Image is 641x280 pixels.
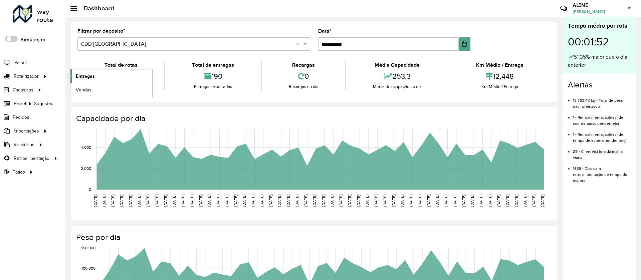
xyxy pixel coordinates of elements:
text: [DATE] [435,195,439,207]
li: 1638 - Dias sem retroalimentação de tempo de espera [573,161,631,184]
text: [DATE] [181,195,185,207]
a: Contato Rápido [557,1,571,16]
div: Recargas no dia [263,83,344,90]
li: 15.763,43 kg - Total de peso não roteirizado [573,92,631,109]
text: [DATE] [461,195,466,207]
text: 150,000 [81,246,95,250]
label: Simulação [20,36,45,44]
span: Entregas [76,73,95,80]
text: [DATE] [146,195,150,207]
label: Filtrar por depósito [77,27,125,35]
text: 100,000 [81,266,95,270]
button: Choose Date [459,37,470,51]
span: Importações [14,127,39,134]
text: [DATE] [488,195,492,207]
text: [DATE] [111,195,115,207]
text: [DATE] [400,195,404,207]
div: Total de rotas [79,61,163,69]
span: Painel [14,59,27,66]
h3: ALINE [573,2,623,8]
label: Data [318,27,332,35]
span: Pedidos [13,114,29,121]
text: 4,000 [81,145,91,150]
text: [DATE] [216,195,220,207]
span: Relatórios [14,141,34,148]
h2: Dashboard [77,5,114,12]
div: Recargas [263,61,344,69]
div: Entregas exportadas [167,83,259,90]
div: 51,35% maior que o dia anterior [568,53,631,69]
text: [DATE] [505,195,509,207]
div: Média de ocupação no dia [348,83,447,90]
text: [DATE] [531,195,536,207]
text: [DATE] [312,195,316,207]
text: [DATE] [242,195,246,207]
h4: Alertas [568,80,631,90]
text: [DATE] [356,195,361,207]
text: [DATE] [523,195,527,207]
text: [DATE] [163,195,168,207]
text: [DATE] [128,195,133,207]
text: [DATE] [514,195,518,207]
text: [DATE] [172,195,176,207]
li: 1 - Retroalimentação(ões) de tempo de espera pendente(s) [573,126,631,144]
div: 12,448 [451,69,549,83]
text: [DATE] [190,195,194,207]
li: 1 - Retroalimentação(ões) de coordenadas pendente(s) [573,109,631,126]
text: [DATE] [286,195,290,207]
h4: Capacidade por dia [76,114,551,123]
text: [DATE] [251,195,255,207]
text: [DATE] [225,195,229,207]
text: 0 [89,187,91,192]
span: Clear all [296,40,302,48]
text: [DATE] [479,195,483,207]
text: [DATE] [277,195,281,207]
div: 190 [167,69,259,83]
text: [DATE] [426,195,431,207]
text: [DATE] [418,195,422,207]
div: Km Médio / Entrega [451,61,549,69]
text: [DATE] [409,195,413,207]
text: [DATE] [102,195,106,207]
text: [DATE] [330,195,334,207]
div: Total de entregas [167,61,259,69]
a: Vendas [70,83,152,96]
text: [DATE] [453,195,457,207]
span: [PERSON_NAME] [573,9,623,15]
text: [DATE] [233,195,238,207]
text: [DATE] [391,195,396,207]
span: Vendas [76,86,91,93]
text: [DATE] [374,195,378,207]
text: [DATE] [260,195,264,207]
text: [DATE] [365,195,369,207]
h4: Peso por dia [76,233,551,242]
div: Tempo médio por rota [568,21,631,30]
div: Km Médio / Entrega [451,83,549,90]
text: [DATE] [347,195,352,207]
text: [DATE] [155,195,159,207]
text: [DATE] [540,195,545,207]
text: [DATE] [339,195,343,207]
text: [DATE] [268,195,273,207]
span: Roteirizador [14,73,39,80]
span: Tático [13,169,25,176]
span: Cadastros [13,86,33,93]
span: Painel de Sugestão [14,100,53,107]
div: 253,3 [348,69,447,83]
text: 2,000 [81,166,91,171]
text: [DATE] [303,195,308,207]
text: [DATE] [444,195,448,207]
text: [DATE] [119,195,124,207]
text: [DATE] [93,195,97,207]
text: [DATE] [470,195,474,207]
div: Média Capacidade [348,61,447,69]
li: 29 - Cliente(s) fora da malha viária [573,144,631,161]
text: [DATE] [383,195,387,207]
a: Entregas [70,69,152,83]
text: [DATE] [496,195,501,207]
text: [DATE] [207,195,211,207]
text: [DATE] [295,195,299,207]
text: [DATE] [321,195,326,207]
div: 00:01:52 [568,30,631,53]
span: Retroalimentação [14,155,49,162]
